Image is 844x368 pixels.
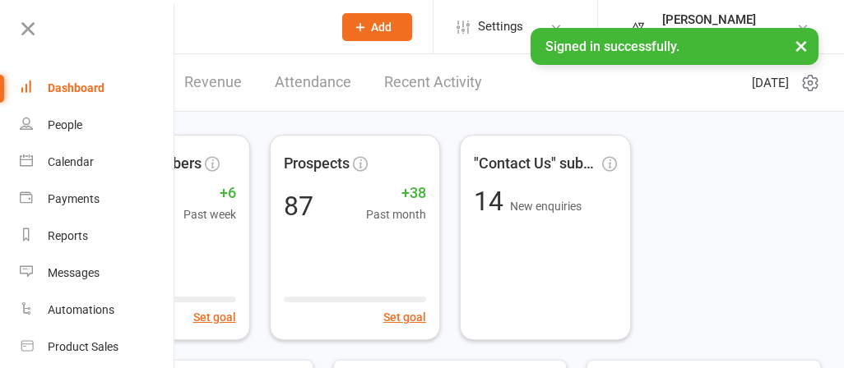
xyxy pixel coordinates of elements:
div: 87 [284,193,313,219]
span: 14 [474,186,510,217]
a: Automations [20,292,175,329]
span: [DATE] [752,73,789,93]
button: Add [342,13,412,41]
a: Attendance [275,54,351,111]
span: Past week [183,205,236,223]
span: Signed in successfully. [545,39,679,54]
a: Messages [20,255,175,292]
div: Reports [48,229,88,242]
span: Past month [366,205,426,223]
img: thumb_image1748164043.png [621,11,654,44]
a: Payments [20,181,175,218]
button: Set goal [383,308,426,326]
div: Calendar [48,155,94,168]
span: Prospects [284,152,350,176]
a: Recent Activity [384,54,482,111]
button: × [786,28,816,63]
a: Product Sales [20,329,175,366]
div: Messages [48,266,100,279]
div: Payments [48,192,100,205]
span: New enquiries [510,200,582,213]
span: Add [371,21,392,34]
input: Search... [97,16,321,39]
div: Automations [48,303,114,316]
div: People [48,118,82,131]
a: Calendar [20,144,175,181]
a: Revenue [184,54,242,111]
span: "Contact Us" submissions [474,152,599,176]
span: Settings [478,8,523,45]
span: +6 [183,182,236,205]
a: Dashboard [20,70,175,107]
div: Product Sales [48,340,118,353]
div: [PERSON_NAME] [662,12,781,27]
div: New Culture Movement [662,27,781,42]
a: People [20,107,175,144]
div: Dashboard [48,81,104,94]
a: Reports [20,218,175,255]
span: +38 [366,182,426,205]
button: Set goal [193,308,236,326]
